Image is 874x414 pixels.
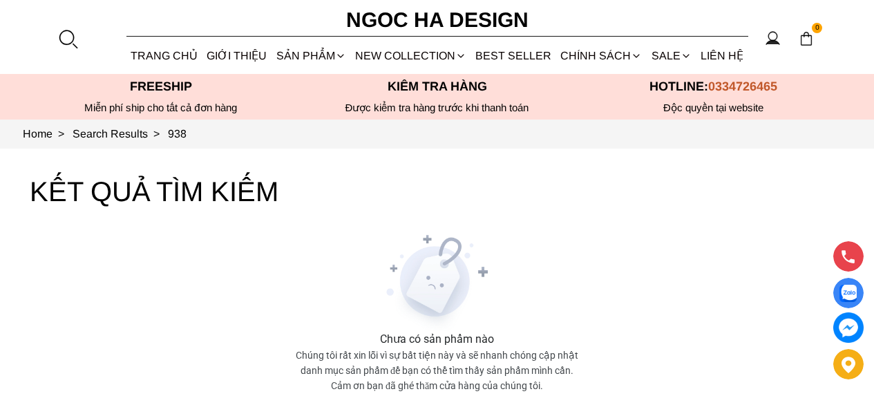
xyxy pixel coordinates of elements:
[272,37,350,74] div: SẢN PHẨM
[290,348,584,393] p: Chúng tôi rất xin lỗi vì sự bất tiện này và sẽ nhanh chóng cập nhật danh mục sản phẩm để bạn có t...
[30,169,845,214] h3: KẾT QUẢ TÌM KIẾM
[799,31,814,46] img: img-CART-ICON-ksit0nf1
[148,128,165,140] span: >
[168,128,187,140] a: Link to 938
[299,102,576,114] p: Được kiểm tra hàng trước khi thanh toán
[839,285,857,302] img: Display image
[833,312,864,343] a: messenger
[812,23,823,34] span: 0
[23,128,73,140] a: Link to Home
[202,37,272,74] a: GIỚI THIỆU
[350,37,471,74] a: NEW COLLECTION
[53,128,70,140] span: >
[73,128,168,140] a: Link to Search Results
[23,102,299,114] div: Miễn phí ship cho tất cả đơn hàng
[471,37,556,74] a: BEST SELLER
[556,37,647,74] div: Chính sách
[23,79,299,94] p: Freeship
[647,37,696,74] a: SALE
[380,331,494,348] div: Chưa có sản phẩm nào
[382,220,493,331] img: empty-product
[334,3,541,37] a: Ngoc Ha Design
[576,79,852,94] p: Hotline:
[126,37,202,74] a: TRANG CHỦ
[388,79,487,93] font: Kiểm tra hàng
[696,37,748,74] a: LIÊN HỆ
[576,102,852,114] h6: Độc quyền tại website
[708,79,777,93] span: 0334726465
[833,278,864,308] a: Display image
